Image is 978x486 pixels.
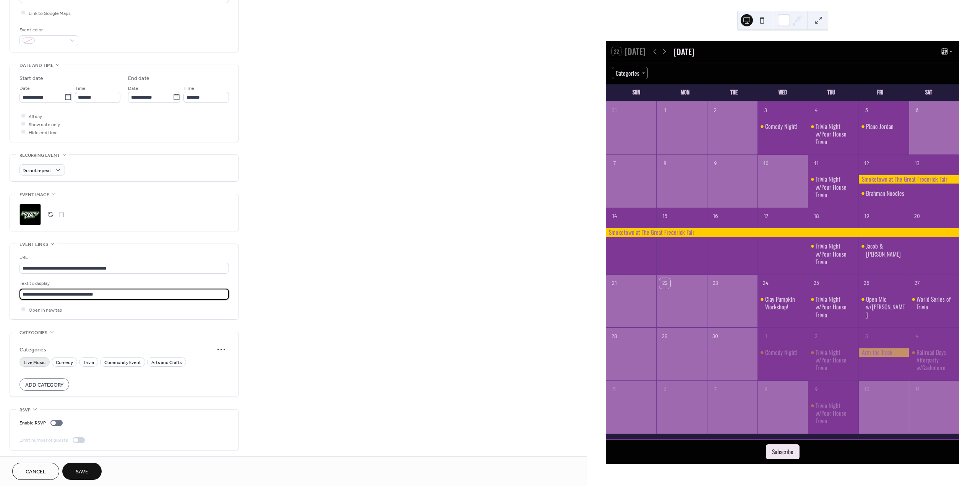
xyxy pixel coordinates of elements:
span: Save [76,468,88,476]
div: Trivia Night w/Pour House Trivia [816,175,855,198]
div: Sun [612,84,661,101]
div: Thu [807,84,856,101]
span: RSVP [19,406,31,414]
div: Comedy Night! [765,122,797,130]
div: Jacob & [PERSON_NAME] [866,242,906,258]
div: Text to display [19,280,227,288]
div: 2 [710,105,721,116]
span: Live Music [24,358,45,366]
div: 3 [861,331,873,342]
div: 10 [861,384,873,395]
div: Open Mic w/[PERSON_NAME] [866,295,906,319]
span: Time [75,84,86,92]
span: Recurring event [19,151,60,159]
div: Open Mic w/Jacob Rockwell [858,295,909,319]
div: Comedy Night! [757,348,808,356]
span: Event image [19,191,49,199]
div: ; [19,204,41,225]
div: Trivia Night w/Pour House Trivia [808,175,858,198]
span: Add Category [25,381,63,389]
div: Start date [19,75,43,83]
div: Brahman Noodles [858,189,909,197]
button: Cancel [12,463,59,480]
div: 21 [609,278,620,289]
div: End date [128,75,149,83]
span: Arts and Crafts [151,358,182,366]
div: Event color [19,26,77,34]
div: Arm the Track [858,348,909,357]
div: 1 [659,105,670,116]
div: World Series of Trivia [909,295,959,311]
div: 5 [609,384,620,395]
div: Wed [758,84,807,101]
div: 7 [710,384,721,395]
div: Clay Pumpkin Workshop! [765,295,805,311]
div: Trivia Night w/Pour House Trivia [808,348,858,372]
div: 9 [710,158,721,169]
div: Piano Jordan [866,122,894,130]
button: Subscribe [766,444,800,459]
span: Community Event [104,358,141,366]
div: Smoketown at The Great Frederick Fair [606,228,959,237]
div: 23 [710,278,721,289]
div: 6 [912,105,923,116]
div: 9 [811,384,822,395]
div: Trivia Night w/Pour House Trivia [816,348,855,372]
span: Link to Google Maps [29,9,71,17]
span: Do not repeat [23,166,51,175]
div: 27 [912,278,923,289]
div: 28 [609,331,620,342]
div: 20 [912,211,923,222]
div: 8 [760,384,771,395]
div: Trivia Night w/Pour House Trivia [816,401,855,425]
div: 19 [861,211,873,222]
div: Sat [904,84,953,101]
div: 26 [861,278,873,289]
div: Comedy Night! [765,348,797,356]
div: 18 [811,211,822,222]
div: Trivia Night w/Pour House Trivia [808,242,858,265]
div: 6 [659,384,670,395]
span: Date and time [19,62,54,70]
div: Limit number of guests [19,436,68,444]
div: 13 [912,158,923,169]
span: Hide end time [29,128,58,137]
div: 3 [760,105,771,116]
div: 15 [659,211,670,222]
div: 17 [760,211,771,222]
div: Mon [661,84,710,101]
button: Save [62,463,102,480]
div: Trivia Night w/Pour House Trivia [808,295,858,319]
div: 8 [659,158,670,169]
span: Date [19,84,30,92]
div: 31 [609,105,620,116]
div: 11 [811,158,822,169]
div: Tue [709,84,758,101]
div: Trivia Night w/Pour House Trivia [816,122,855,146]
div: 29 [659,331,670,342]
div: Trivia Night w/Pour House Trivia [808,122,858,146]
div: Trivia Night w/Pour House Trivia [808,401,858,425]
div: 24 [760,278,771,289]
span: Event links [19,241,48,249]
div: 4 [912,331,923,342]
span: Trivia [83,358,94,366]
div: Piano Jordan [858,122,909,130]
span: Date [128,84,138,92]
div: 30 [710,331,721,342]
div: Comedy Night! [757,122,808,130]
div: Brahman Noodles [866,189,904,197]
div: 25 [811,278,822,289]
div: 5 [861,105,873,116]
button: Add Category [19,378,69,391]
span: Cancel [26,468,46,476]
div: Railroad Days Afterparty w/Cashmeire [916,348,956,372]
span: Categories [19,329,47,337]
div: Trivia Night w/Pour House Trivia [816,242,855,265]
span: Open in new tab [29,306,62,314]
div: Clay Pumpkin Workshop! [757,295,808,311]
div: 11 [912,384,923,395]
span: All day [29,112,42,120]
div: Smoketown at The Great Frederick Fair [858,175,959,184]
